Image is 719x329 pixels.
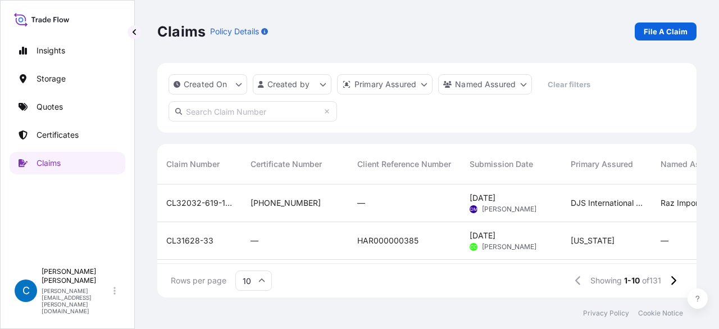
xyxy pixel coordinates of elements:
[42,287,111,314] p: [PERSON_NAME][EMAIL_ADDRESS][PERSON_NAME][DOMAIN_NAME]
[10,152,125,174] a: Claims
[482,205,536,214] span: [PERSON_NAME]
[548,79,590,90] p: Clear filters
[10,67,125,90] a: Storage
[253,74,331,94] button: createdBy Filter options
[251,197,321,209] span: [PHONE_NUMBER]
[251,235,258,246] span: —
[166,159,220,170] span: Claim Number
[538,75,600,93] button: Clear filters
[470,159,533,170] span: Submission Date
[169,101,337,121] input: Search Claim Number
[337,74,433,94] button: distributor Filter options
[166,197,233,209] span: CL32032-619-1-7
[171,275,226,286] span: Rows per page
[22,285,30,296] span: C
[571,197,643,209] span: DJS International Services, Inc.
[354,79,416,90] p: Primary Assured
[10,124,125,146] a: Certificates
[571,159,633,170] span: Primary Assured
[37,129,79,141] p: Certificates
[157,22,206,40] p: Claims
[10,96,125,118] a: Quotes
[635,22,697,40] a: File A Claim
[357,235,418,246] span: HAR000000385
[590,275,622,286] span: Showing
[42,267,111,285] p: [PERSON_NAME] [PERSON_NAME]
[166,235,213,246] span: CL31628-33
[357,159,451,170] span: Client Reference Number
[482,242,536,251] span: [PERSON_NAME]
[470,192,495,204] span: [DATE]
[661,197,718,209] span: Raz Imports Inc
[267,79,310,90] p: Created by
[571,235,615,246] span: [US_STATE]
[184,79,227,90] p: Created On
[455,79,516,90] p: Named Assured
[642,275,661,286] span: of 131
[470,241,477,253] span: CC
[661,235,668,246] span: —
[583,309,629,318] a: Privacy Policy
[210,26,259,37] p: Policy Details
[169,74,247,94] button: createdOn Filter options
[251,159,322,170] span: Certificate Number
[438,74,532,94] button: cargoOwner Filter options
[644,26,688,37] p: File A Claim
[470,204,477,215] span: DM
[37,101,63,112] p: Quotes
[37,45,65,56] p: Insights
[37,157,61,169] p: Claims
[10,39,125,62] a: Insights
[470,230,495,241] span: [DATE]
[624,275,640,286] span: 1-10
[37,73,66,84] p: Storage
[638,309,683,318] a: Cookie Notice
[357,197,365,209] span: —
